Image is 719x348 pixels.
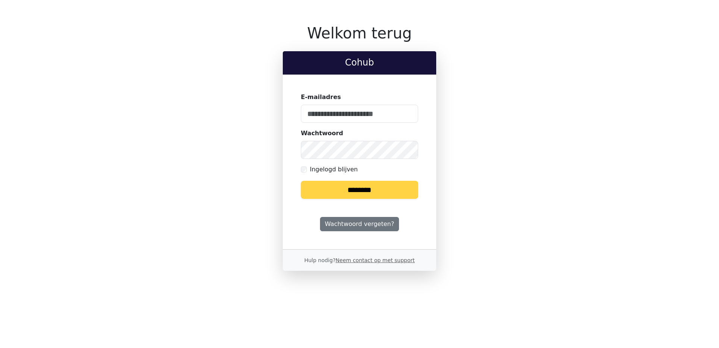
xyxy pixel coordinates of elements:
label: Ingelogd blijven [310,165,358,174]
a: Wachtwoord vergeten? [320,217,399,231]
label: Wachtwoord [301,129,343,138]
h1: Welkom terug [283,24,436,42]
h2: Cohub [289,57,430,68]
a: Neem contact op met support [335,257,414,263]
small: Hulp nodig? [304,257,415,263]
label: E-mailadres [301,93,341,102]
